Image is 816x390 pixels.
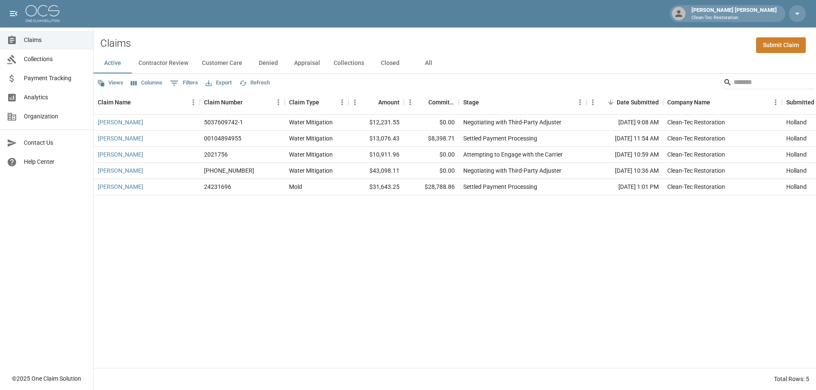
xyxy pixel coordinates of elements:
[129,76,164,90] button: Select columns
[691,14,777,22] p: Clean-Tec Restoration
[204,182,231,191] div: 24231696
[25,5,59,22] img: ocs-logo-white-transparent.png
[428,90,455,114] div: Committed Amount
[667,182,725,191] div: Clean-Tec Restoration
[93,53,132,73] button: Active
[404,179,459,195] div: $28,788.86
[132,53,195,73] button: Contractor Review
[289,134,333,143] div: Water Mitigation
[586,179,663,195] div: [DATE] 1:01 PM
[617,90,659,114] div: Date Submitted
[404,115,459,131] div: $0.00
[463,134,537,143] div: Settled Payment Processing
[131,96,143,108] button: Sort
[416,96,428,108] button: Sort
[667,90,710,114] div: Company Name
[605,96,617,108] button: Sort
[786,182,807,191] div: Holland
[204,150,228,159] div: 2021756
[187,96,200,109] button: Menu
[409,53,448,73] button: All
[404,90,459,114] div: Committed Amount
[289,90,319,114] div: Claim Type
[667,166,725,175] div: Clean-Tec Restoration
[12,374,81,383] div: © 2025 One Claim Solution
[200,90,285,114] div: Claim Number
[371,53,409,73] button: Closed
[663,90,782,114] div: Company Name
[404,131,459,147] div: $8,398.71
[667,150,725,159] div: Clean-Tec Restoration
[667,118,725,126] div: Clean-Tec Restoration
[479,96,491,108] button: Sort
[289,166,333,175] div: Water Mitigation
[237,76,272,90] button: Refresh
[24,93,86,102] span: Analytics
[786,134,807,143] div: Holland
[574,96,586,109] button: Menu
[348,96,361,109] button: Menu
[287,53,327,73] button: Appraisal
[688,6,780,21] div: [PERSON_NAME] [PERSON_NAME]
[168,76,200,90] button: Show filters
[463,150,563,159] div: Attempting to Engage with the Carrier
[289,150,333,159] div: Water Mitigation
[786,150,807,159] div: Holland
[586,90,663,114] div: Date Submitted
[348,163,404,179] div: $43,098.11
[24,138,86,147] span: Contact Us
[463,182,537,191] div: Settled Payment Processing
[98,182,143,191] a: [PERSON_NAME]
[366,96,378,108] button: Sort
[463,90,479,114] div: Stage
[204,90,243,114] div: Claim Number
[336,96,348,109] button: Menu
[404,147,459,163] div: $0.00
[769,96,782,109] button: Menu
[272,96,285,109] button: Menu
[404,96,416,109] button: Menu
[586,147,663,163] div: [DATE] 10:59 AM
[348,90,404,114] div: Amount
[95,76,125,90] button: Views
[98,166,143,175] a: [PERSON_NAME]
[204,118,243,126] div: 5037609742-1
[348,131,404,147] div: $13,076.43
[786,166,807,175] div: Holland
[24,36,86,45] span: Claims
[774,375,809,383] div: Total Rows: 5
[786,118,807,126] div: Holland
[204,134,241,143] div: 00104894955
[289,118,333,126] div: Water Mitigation
[98,150,143,159] a: [PERSON_NAME]
[24,157,86,166] span: Help Center
[93,90,200,114] div: Claim Name
[586,115,663,131] div: [DATE] 9:08 AM
[285,90,348,114] div: Claim Type
[586,163,663,179] div: [DATE] 10:36 AM
[204,166,254,175] div: 1006-18-2882
[204,76,234,90] button: Export
[24,55,86,64] span: Collections
[243,96,255,108] button: Sort
[327,53,371,73] button: Collections
[98,90,131,114] div: Claim Name
[249,53,287,73] button: Denied
[98,134,143,143] a: [PERSON_NAME]
[463,166,561,175] div: Negotiating with Third-Party Adjuster
[404,163,459,179] div: $0.00
[100,37,131,50] h2: Claims
[24,112,86,121] span: Organization
[586,96,599,109] button: Menu
[459,90,586,114] div: Stage
[348,147,404,163] div: $10,911.96
[463,118,561,126] div: Negotiating with Third-Party Adjuster
[378,90,399,114] div: Amount
[319,96,331,108] button: Sort
[24,74,86,83] span: Payment Tracking
[348,115,404,131] div: $12,231.55
[5,5,22,22] button: open drawer
[667,134,725,143] div: Clean-Tec Restoration
[348,179,404,195] div: $31,643.25
[710,96,722,108] button: Sort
